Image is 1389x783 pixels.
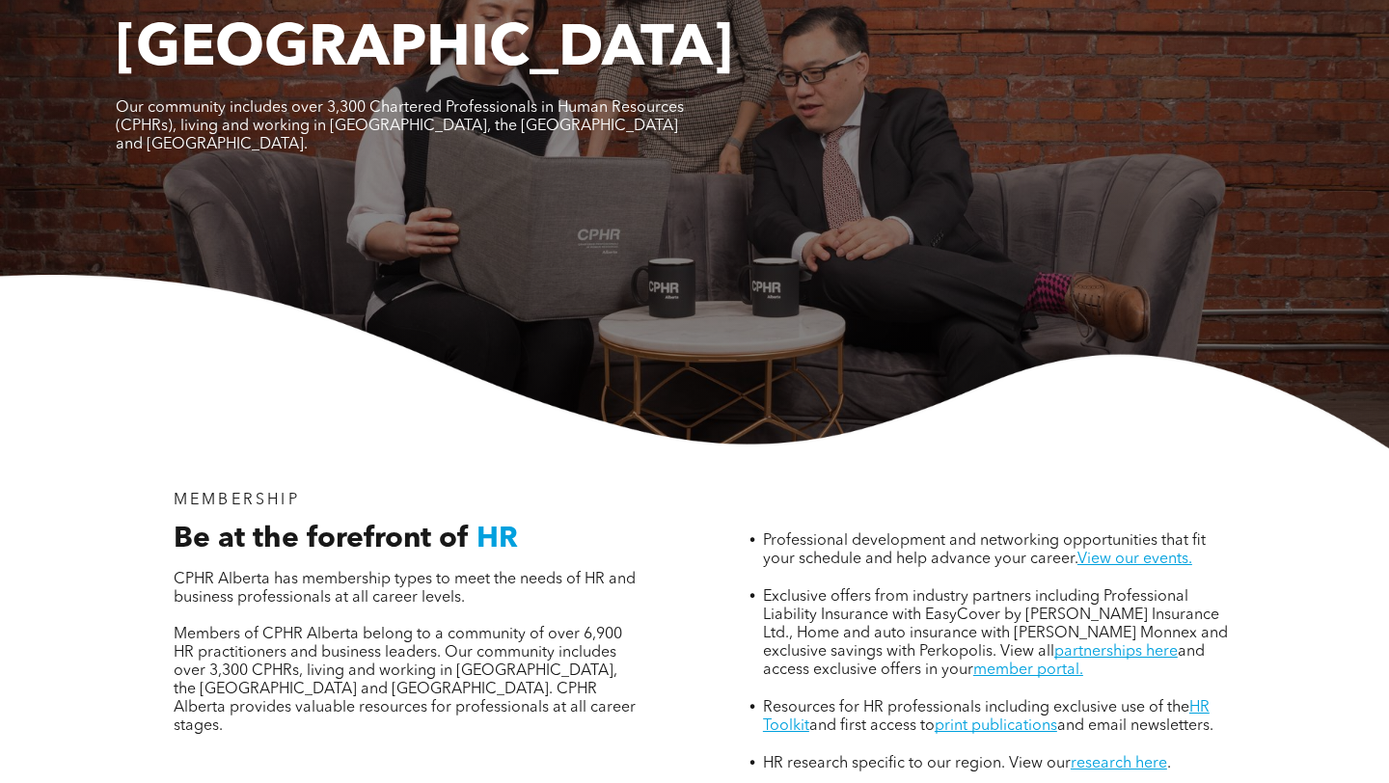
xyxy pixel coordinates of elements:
[1167,756,1171,771] span: .
[116,100,684,152] span: Our community includes over 3,300 Chartered Professionals in Human Resources (CPHRs), living and ...
[935,718,1057,734] a: print publications
[477,525,518,553] span: HR
[174,572,636,606] span: CPHR Alberta has membership types to meet the needs of HR and business professionals at all caree...
[763,589,1228,660] span: Exclusive offers from industry partners including Professional Liability Insurance with EasyCover...
[763,533,1206,567] span: Professional development and networking opportunities that fit your schedule and help advance you...
[763,756,1071,771] span: HR research specific to our region. View our
[763,700,1189,715] span: Resources for HR professionals including exclusive use of the
[809,718,935,734] span: and first access to
[1071,756,1167,771] a: research here
[174,525,469,553] span: Be at the forefront of
[1054,644,1178,660] a: partnerships here
[174,627,636,734] span: Members of CPHR Alberta belong to a community of over 6,900 HR practitioners and business leaders...
[1077,552,1192,567] a: View our events.
[763,700,1210,734] a: HR Toolkit
[1057,718,1213,734] span: and email newsletters.
[973,662,1083,678] a: member portal.
[763,644,1205,678] span: and access exclusive offers in your
[174,493,300,508] span: MEMBERSHIP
